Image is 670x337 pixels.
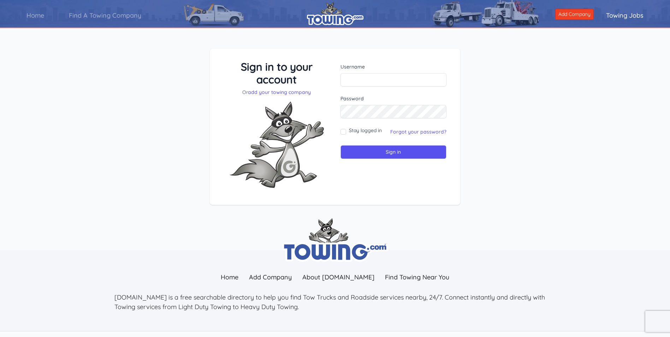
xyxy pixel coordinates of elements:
[349,127,382,134] label: Stay logged in
[307,2,363,25] img: logo.png
[14,5,57,25] a: Home
[57,5,154,25] a: Find A Towing Company
[340,95,447,102] label: Password
[594,5,656,25] a: Towing Jobs
[390,129,446,135] a: Forgot your password?
[244,270,297,285] a: Add Company
[215,270,244,285] a: Home
[340,63,447,70] label: Username
[224,89,330,96] p: Or
[224,60,330,86] h3: Sign in to your account
[114,292,556,312] p: [DOMAIN_NAME] is a free searchable directory to help you find Tow Trucks and Roadside services ne...
[297,270,380,285] a: About [DOMAIN_NAME]
[380,270,455,285] a: Find Towing Near You
[224,96,330,194] img: Fox-Excited.png
[282,218,388,262] img: towing
[340,145,447,159] input: Sign in
[555,9,594,20] a: Add Company
[248,89,311,95] a: add your towing company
